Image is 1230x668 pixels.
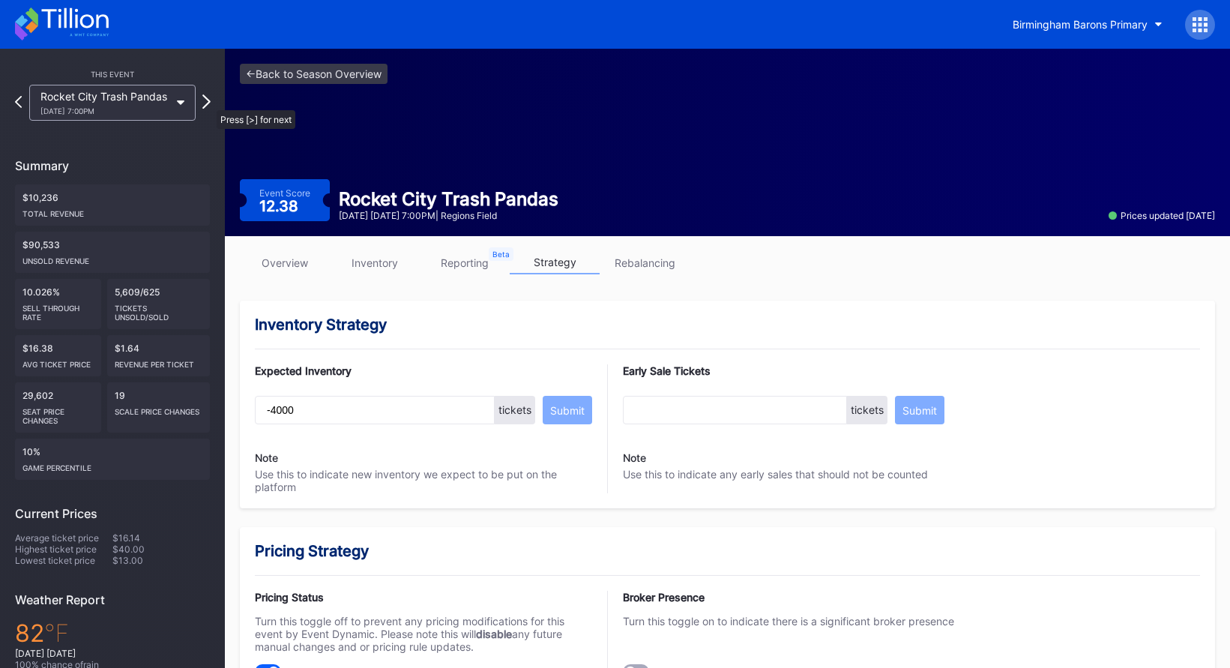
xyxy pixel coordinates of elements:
div: Game percentile [22,457,202,472]
a: strategy [510,251,600,274]
div: Unsold Revenue [22,250,202,265]
div: 82 [15,619,210,648]
div: Submit [550,404,585,417]
a: rebalancing [600,251,690,274]
div: Tickets Unsold/Sold [115,298,202,322]
div: 10% [15,439,210,480]
strong: disable [476,628,512,640]
div: Pricing Strategy [255,542,1200,560]
a: inventory [330,251,420,274]
div: [DATE] [DATE] 7:00PM | Regions Field [339,210,558,221]
div: Sell Through Rate [22,298,94,322]
div: Use this to indicate any early sales that should not be counted [623,432,944,481]
div: Event Score [259,187,310,199]
div: [DATE] 7:00PM [40,106,169,115]
div: 12.38 [259,199,302,214]
div: Current Prices [15,506,210,521]
div: Lowest ticket price [15,555,112,566]
div: $90,533 [15,232,210,273]
div: Highest ticket price [15,544,112,555]
a: reporting [420,251,510,274]
div: $16.14 [112,532,210,544]
div: Expected Inventory [255,364,592,377]
div: Total Revenue [22,203,202,218]
div: Inventory Strategy [255,316,1200,334]
span: ℉ [44,619,69,648]
div: Turn this toggle off to prevent any pricing modifications for this event by Event Dynamic. Please... [255,615,592,653]
div: Early Sale Tickets [623,364,944,377]
a: overview [240,251,330,274]
button: Submit [543,396,592,424]
a: <-Back to Season Overview [240,64,388,84]
div: This Event [15,70,210,79]
div: Average ticket price [15,532,112,544]
div: Prices updated [DATE] [1109,210,1215,221]
div: Note [255,451,592,464]
div: Weather Report [15,592,210,607]
div: Submit [902,404,937,417]
div: 29,602 [15,382,101,433]
div: seat price changes [22,401,94,425]
div: [DATE] [DATE] [15,648,210,659]
div: Broker Presence [623,591,960,604]
div: $1.64 [107,335,210,376]
div: Pricing Status [255,591,592,604]
div: 19 [107,382,210,433]
div: Use this to indicate new inventory we expect to be put on the platform [255,432,592,493]
div: Rocket City Trash Pandas [40,90,169,115]
div: Summary [15,158,210,173]
button: Birmingham Barons Primary [1001,10,1174,38]
div: scale price changes [115,401,202,416]
div: Birmingham Barons Primary [1013,18,1148,31]
div: Rocket City Trash Pandas [339,188,558,210]
div: $40.00 [112,544,210,555]
div: Turn this toggle on to indicate there is a significant broker presence [623,615,960,628]
div: $13.00 [112,555,210,566]
div: tickets [847,396,887,424]
button: Submit [895,396,944,424]
div: 10.026% [15,279,101,329]
div: tickets [495,396,535,424]
div: Revenue per ticket [115,354,202,369]
div: $16.38 [15,335,101,376]
div: Note [623,451,944,464]
div: 5,609/625 [107,279,210,329]
div: Avg ticket price [22,354,94,369]
div: $10,236 [15,184,210,226]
